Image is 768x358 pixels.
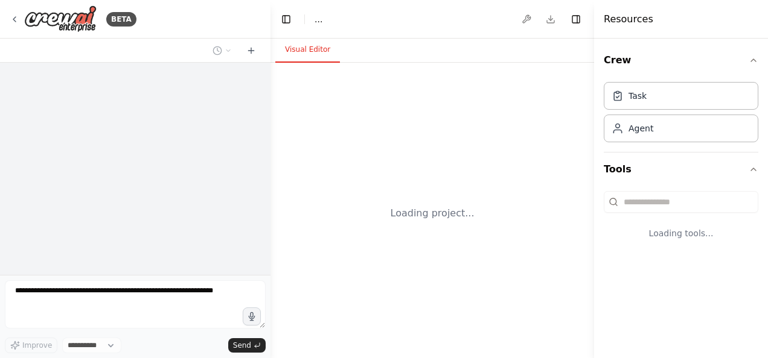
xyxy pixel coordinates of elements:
div: Agent [629,122,653,134]
h4: Resources [604,12,653,27]
div: Loading project... [391,206,475,221]
div: Tools [604,186,758,259]
button: Tools [604,152,758,186]
button: Hide right sidebar [568,11,584,28]
button: Click to speak your automation idea [243,307,261,325]
span: ... [315,13,322,25]
button: Visual Editor [275,37,340,63]
div: Loading tools... [604,218,758,249]
button: Crew [604,43,758,77]
span: Send [233,341,251,350]
img: Logo [24,5,97,33]
span: Improve [22,341,52,350]
button: Hide left sidebar [278,11,295,28]
div: BETA [106,12,136,27]
button: Send [228,338,266,353]
button: Start a new chat [242,43,261,58]
nav: breadcrumb [315,13,322,25]
div: Task [629,90,647,102]
button: Switch to previous chat [208,43,237,58]
div: Crew [604,77,758,152]
button: Improve [5,338,57,353]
